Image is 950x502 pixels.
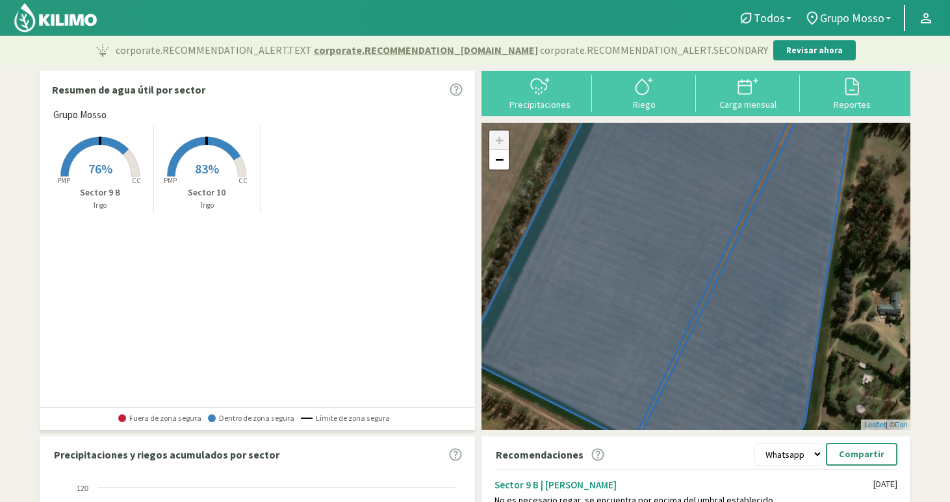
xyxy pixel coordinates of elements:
a: Zoom in [489,131,509,150]
div: Riego [596,100,692,109]
button: Riego [592,75,696,110]
div: Sector 9 B | [PERSON_NAME] [494,479,873,491]
span: Todos [754,11,785,25]
div: Reportes [804,100,900,109]
span: Grupo Mosso [53,108,107,123]
div: Carga mensual [700,100,796,109]
a: Zoom out [489,150,509,169]
p: Trigo [47,200,153,211]
p: corporate.RECOMMENDATION_ALERT.TEXT [116,42,768,58]
button: Carga mensual [696,75,800,110]
p: Sector 10 [154,186,261,199]
a: Leaflet [864,421,886,429]
tspan: PMP [164,176,177,185]
a: Esri [895,421,907,429]
p: Compartir [839,447,884,462]
tspan: CC [132,176,141,185]
div: | © [861,420,910,431]
span: Límite de zona segura [301,414,390,423]
div: [DATE] [873,479,897,490]
span: Fuera de zona segura [118,414,201,423]
p: Resumen de agua útil por sector [52,82,205,97]
button: Revisar ahora [773,40,856,61]
span: Dentro de zona segura [208,414,294,423]
span: corporate.RECOMMENDATION_ALERT.SECONDARY [540,42,768,58]
text: 120 [77,484,88,492]
p: Revisar ahora [786,44,843,57]
span: 83% [195,160,219,177]
button: Reportes [800,75,904,110]
img: Kilimo [13,2,98,33]
span: corporate.RECOMMENDATION_[DOMAIN_NAME] [314,42,538,58]
button: Precipitaciones [488,75,592,110]
tspan: CC [239,176,248,185]
p: Trigo [154,200,261,211]
p: Sector 9 B [47,186,153,199]
p: Precipitaciones y riegos acumulados por sector [54,447,279,462]
span: 76% [88,160,112,177]
div: Precipitaciones [492,100,588,109]
p: Recomendaciones [496,447,584,462]
button: Compartir [826,443,897,466]
span: Grupo Mosso [820,11,884,25]
tspan: PMP [57,176,70,185]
